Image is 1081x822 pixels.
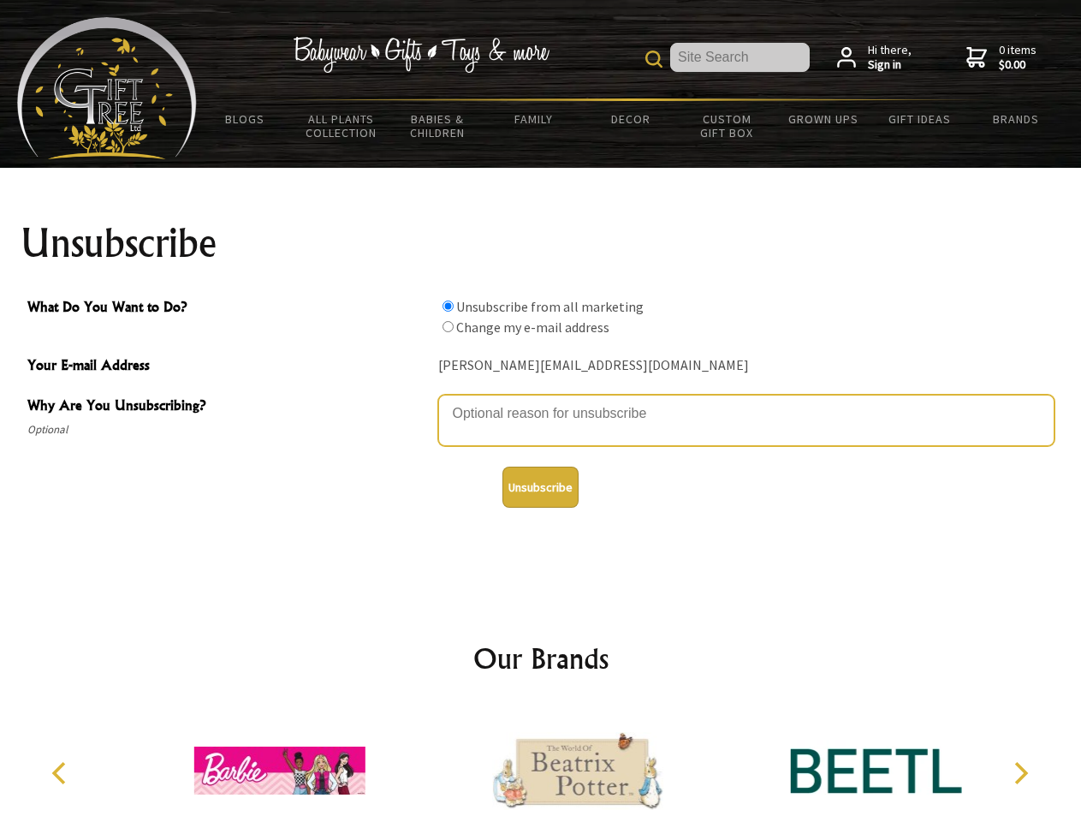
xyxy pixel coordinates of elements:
[679,101,775,151] a: Custom Gift Box
[293,37,549,73] img: Babywear - Gifts - Toys & more
[27,354,430,379] span: Your E-mail Address
[294,101,390,151] a: All Plants Collection
[670,43,810,72] input: Site Search
[389,101,486,151] a: Babies & Children
[197,101,294,137] a: BLOGS
[438,395,1054,446] textarea: Why Are You Unsubscribing?
[21,223,1061,264] h1: Unsubscribe
[27,296,430,321] span: What Do You Want to Do?
[868,57,912,73] strong: Sign in
[999,57,1036,73] strong: $0.00
[502,467,579,508] button: Unsubscribe
[1001,754,1039,792] button: Next
[868,43,912,73] span: Hi there,
[486,101,583,137] a: Family
[871,101,968,137] a: Gift Ideas
[17,17,197,159] img: Babyware - Gifts - Toys and more...
[966,43,1036,73] a: 0 items$0.00
[837,43,912,73] a: Hi there,Sign in
[456,319,609,336] label: Change my e-mail address
[456,298,644,315] label: Unsubscribe from all marketing
[775,101,871,137] a: Grown Ups
[34,638,1048,679] h2: Our Brands
[968,101,1065,137] a: Brands
[442,301,454,312] input: What Do You Want to Do?
[438,353,1054,379] div: [PERSON_NAME][EMAIL_ADDRESS][DOMAIN_NAME]
[43,754,80,792] button: Previous
[27,395,430,420] span: Why Are You Unsubscribing?
[645,51,662,68] img: product search
[999,42,1036,73] span: 0 items
[27,420,430,440] span: Optional
[442,321,454,332] input: What Do You Want to Do?
[582,101,679,137] a: Decor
